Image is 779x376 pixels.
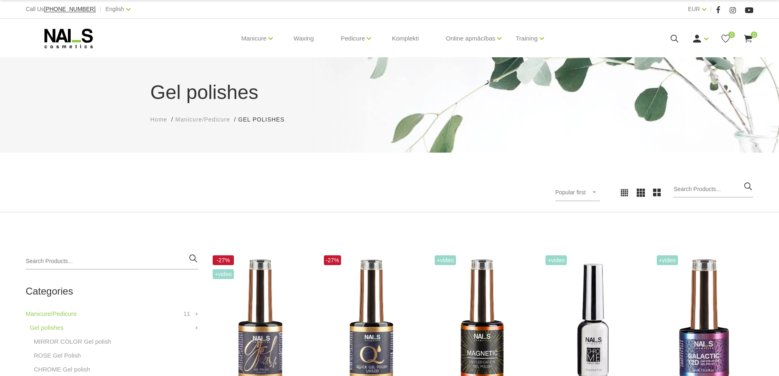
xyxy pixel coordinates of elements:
span: Manicure/Pedicure [175,116,230,123]
span: | [100,4,101,14]
span: +Video [657,255,678,265]
span: +Video [546,255,567,265]
a: Manicure/Pedicure [26,309,77,319]
h1: Gel polishes [150,78,629,107]
div: Call Us [26,4,96,14]
a: 0 [743,34,753,44]
a: + [195,323,198,333]
a: Gel polishes [30,323,64,333]
a: Training [516,22,538,55]
a: ROSE Gel Polish [34,351,81,360]
a: Komplekti [385,19,425,58]
a: Online apmācības [446,22,495,55]
li: Gel polishes [238,115,292,124]
span: -27% [213,255,234,265]
a: English [106,4,124,14]
input: Search Products... [673,181,753,198]
span: Popular first [555,189,586,196]
a: Pedicure [341,22,365,55]
span: 0 [751,32,757,38]
h2: Categories [26,286,198,297]
span: 0 [728,32,735,38]
a: CHROME Gel polish [34,365,90,374]
a: Home [150,115,167,124]
a: Manicure/Pedicure [175,115,230,124]
span: Home [150,116,167,123]
span: -27% [324,255,341,265]
a: 0 [721,34,731,44]
span: +Video [213,269,234,279]
a: Manicure [241,22,267,55]
a: MIRROR COLOR Gel polish [34,337,111,347]
a: [PHONE_NUMBER] [44,6,96,12]
a: + [195,309,198,319]
span: +Video [435,255,456,265]
a: EUR [688,4,700,14]
span: | [710,4,712,14]
span: 11 [183,309,190,319]
input: Search Products... [26,253,198,270]
a: Waxing [287,19,320,58]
